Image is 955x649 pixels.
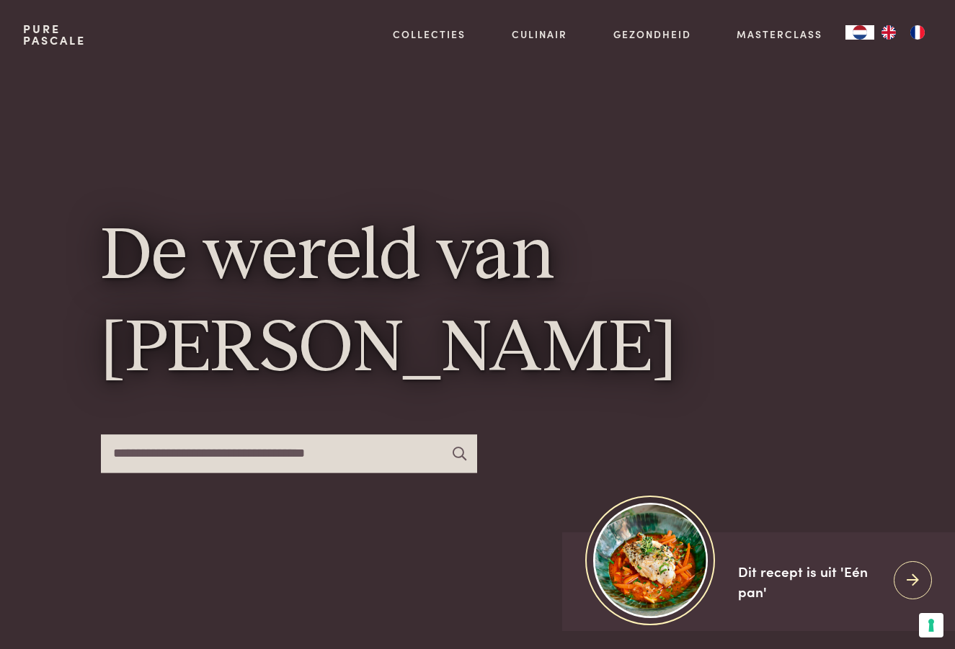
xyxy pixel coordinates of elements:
[919,613,943,637] button: Uw voorkeuren voor toestemming voor trackingtechnologieën
[23,23,86,46] a: PurePascale
[874,25,903,40] a: EN
[845,25,932,40] aside: Language selected: Nederlands
[562,532,955,631] a: https://admin.purepascale.com/wp-content/uploads/2025/08/home_recept_link.jpg Dit recept is uit '...
[845,25,874,40] a: NL
[737,27,822,42] a: Masterclass
[101,212,855,396] h1: De wereld van [PERSON_NAME]
[593,503,708,617] img: https://admin.purepascale.com/wp-content/uploads/2025/08/home_recept_link.jpg
[738,561,882,602] div: Dit recept is uit 'Eén pan'
[613,27,691,42] a: Gezondheid
[903,25,932,40] a: FR
[874,25,932,40] ul: Language list
[845,25,874,40] div: Language
[393,27,466,42] a: Collecties
[512,27,567,42] a: Culinair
